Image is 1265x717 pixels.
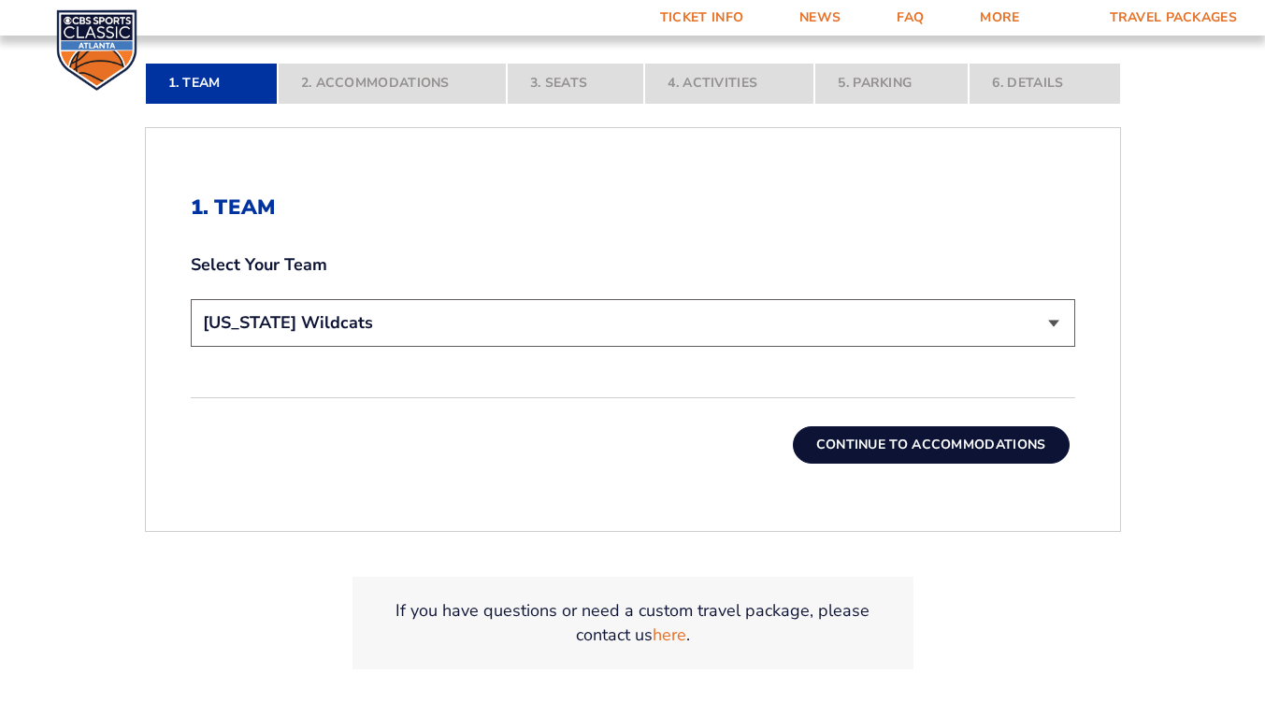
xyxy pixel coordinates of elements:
button: Continue To Accommodations [793,426,1070,464]
label: Select Your Team [191,253,1075,277]
img: CBS Sports Classic [56,9,137,91]
p: If you have questions or need a custom travel package, please contact us . [375,599,891,646]
a: here [653,624,686,647]
h2: 1. Team [191,195,1075,220]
